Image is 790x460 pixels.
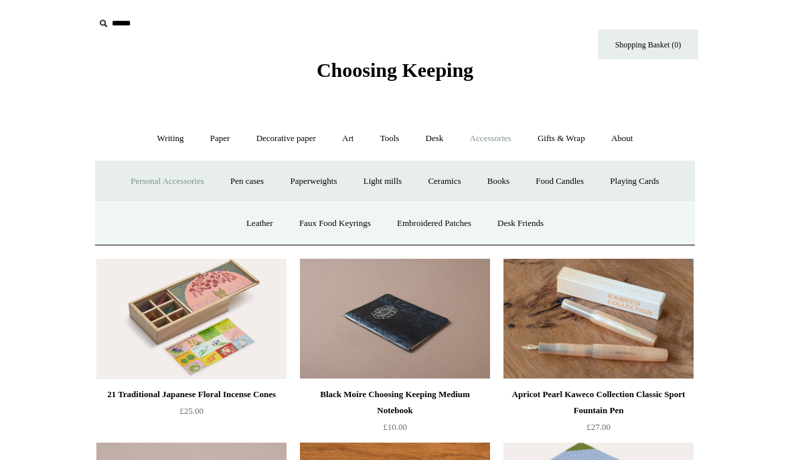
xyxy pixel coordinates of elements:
a: Paper [198,121,242,156]
a: Apricot Pearl Kaweco Collection Classic Sport Fountain Pen £27.00 [503,386,694,441]
a: Food Candles [524,164,596,199]
img: Apricot Pearl Kaweco Collection Classic Sport Fountain Pen [503,259,694,379]
a: 21 Traditional Japanese Floral Incense Cones £25.00 [96,386,287,441]
a: Accessories [458,121,524,156]
a: Playing Cards [598,164,671,199]
a: Leather [234,206,285,241]
a: Books [475,164,522,199]
a: 21 Traditional Japanese Floral Incense Cones 21 Traditional Japanese Floral Incense Cones [96,259,287,379]
a: Desk [414,121,456,156]
a: Desk Friends [485,206,556,241]
a: Paperweights [278,164,349,199]
a: Black Moire Choosing Keeping Medium Notebook Black Moire Choosing Keeping Medium Notebook [300,259,490,379]
a: Decorative paper [244,121,328,156]
span: Choosing Keeping [317,59,473,81]
a: Choosing Keeping [317,70,473,79]
div: 21 Traditional Japanese Floral Incense Cones [100,386,283,402]
div: Black Moire Choosing Keeping Medium Notebook [303,386,487,419]
a: Tools [368,121,412,156]
a: Apricot Pearl Kaweco Collection Classic Sport Fountain Pen Apricot Pearl Kaweco Collection Classi... [503,259,694,379]
a: Black Moire Choosing Keeping Medium Notebook £10.00 [300,386,490,441]
a: Ceramics [416,164,473,199]
a: Pen cases [218,164,276,199]
span: £10.00 [383,422,407,432]
img: 21 Traditional Japanese Floral Incense Cones [96,259,287,379]
span: £27.00 [586,422,611,432]
a: Gifts & Wrap [526,121,597,156]
a: Faux Food Keyrings [287,206,383,241]
span: £25.00 [179,406,204,416]
img: Black Moire Choosing Keeping Medium Notebook [300,259,490,379]
a: About [599,121,645,156]
a: Art [330,121,366,156]
a: Personal Accessories [118,164,216,199]
a: Writing [145,121,196,156]
a: Light mills [351,164,414,199]
a: Shopping Basket (0) [598,29,698,60]
div: Apricot Pearl Kaweco Collection Classic Sport Fountain Pen [507,386,690,419]
a: Embroidered Patches [385,206,483,241]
